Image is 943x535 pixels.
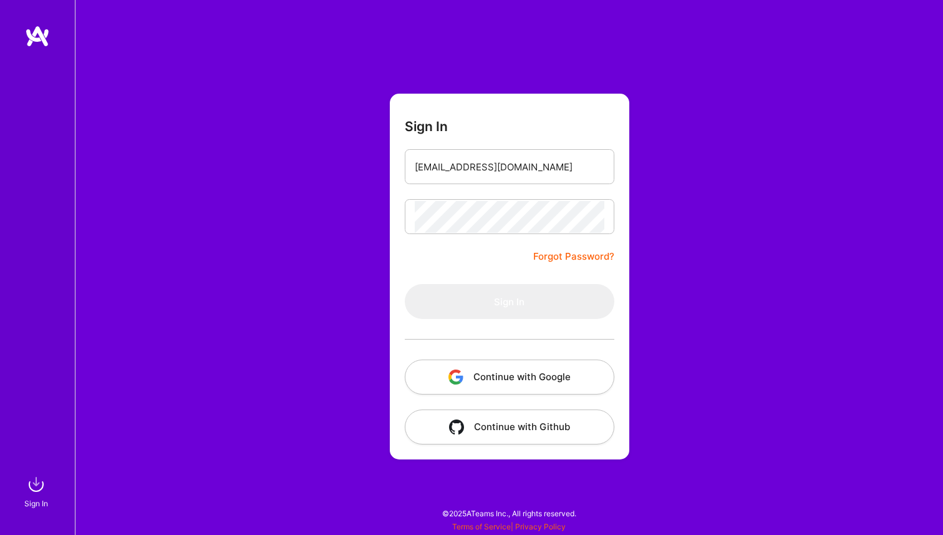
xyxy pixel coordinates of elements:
[26,472,49,510] a: sign inSign In
[75,498,943,529] div: © 2025 ATeams Inc., All rights reserved.
[405,360,614,395] button: Continue with Google
[449,420,464,434] img: icon
[515,522,566,531] a: Privacy Policy
[405,119,448,134] h3: Sign In
[405,410,614,444] button: Continue with Github
[415,151,604,183] input: Email...
[25,25,50,47] img: logo
[24,472,49,497] img: sign in
[24,497,48,510] div: Sign In
[448,370,463,385] img: icon
[452,522,511,531] a: Terms of Service
[405,284,614,319] button: Sign In
[533,249,614,264] a: Forgot Password?
[452,522,566,531] span: |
